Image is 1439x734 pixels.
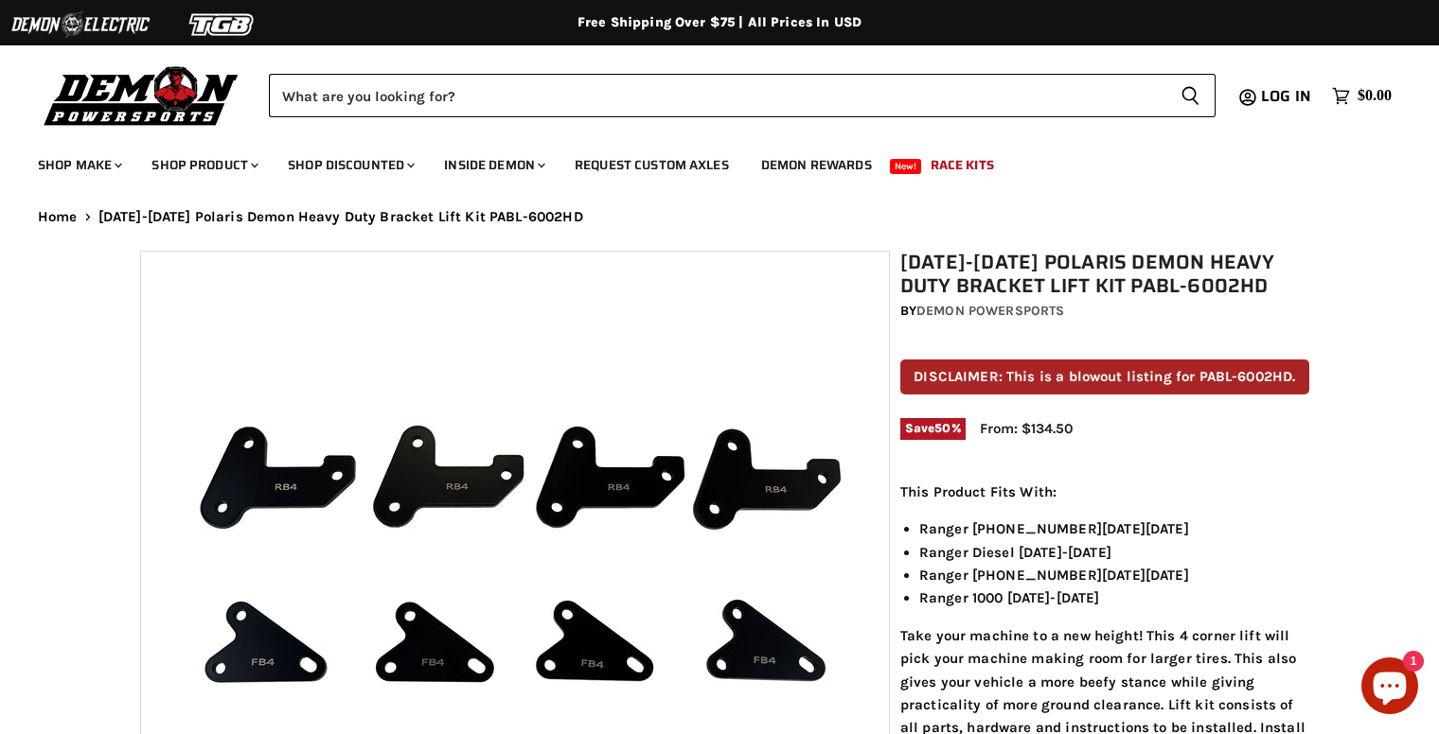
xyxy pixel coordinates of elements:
[38,209,78,225] a: Home
[1261,84,1311,108] span: Log in
[560,146,743,184] a: Request Custom Axles
[1165,74,1216,117] button: Search
[137,146,270,184] a: Shop Product
[916,146,1008,184] a: Race Kits
[916,303,1064,319] a: Demon Powersports
[890,159,922,174] span: New!
[900,418,966,439] span: Save %
[980,420,1073,437] span: From: $134.50
[919,564,1309,586] li: Ranger [PHONE_NUMBER][DATE][DATE]
[269,74,1165,117] input: Search
[900,359,1309,394] p: DISCLAIMER: This is a blowout listing for PABL-6002HD.
[98,209,583,225] span: [DATE]-[DATE] Polaris Demon Heavy Duty Bracket Lift Kit PABL-6002HD
[274,146,426,184] a: Shop Discounted
[1323,82,1401,110] a: $0.00
[919,541,1309,564] li: Ranger Diesel [DATE]-[DATE]
[747,146,886,184] a: Demon Rewards
[919,517,1309,540] li: Ranger [PHONE_NUMBER][DATE][DATE]
[900,481,1309,503] p: This Product Fits With:
[900,301,1309,322] div: by
[1252,88,1323,105] a: Log in
[24,138,1387,184] ul: Main menu
[919,586,1309,609] li: Ranger 1000 [DATE]-[DATE]
[24,146,133,184] a: Shop Make
[1356,657,1424,719] inbox-online-store-chat: Shopify online store chat
[430,146,557,184] a: Inside Demon
[151,7,293,43] img: TGB Logo 2
[900,251,1309,298] h1: [DATE]-[DATE] Polaris Demon Heavy Duty Bracket Lift Kit PABL-6002HD
[9,7,151,43] img: Demon Electric Logo 2
[934,421,950,435] span: 50
[269,74,1216,117] form: Product
[1358,87,1392,105] span: $0.00
[38,61,245,129] img: Demon Powersports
